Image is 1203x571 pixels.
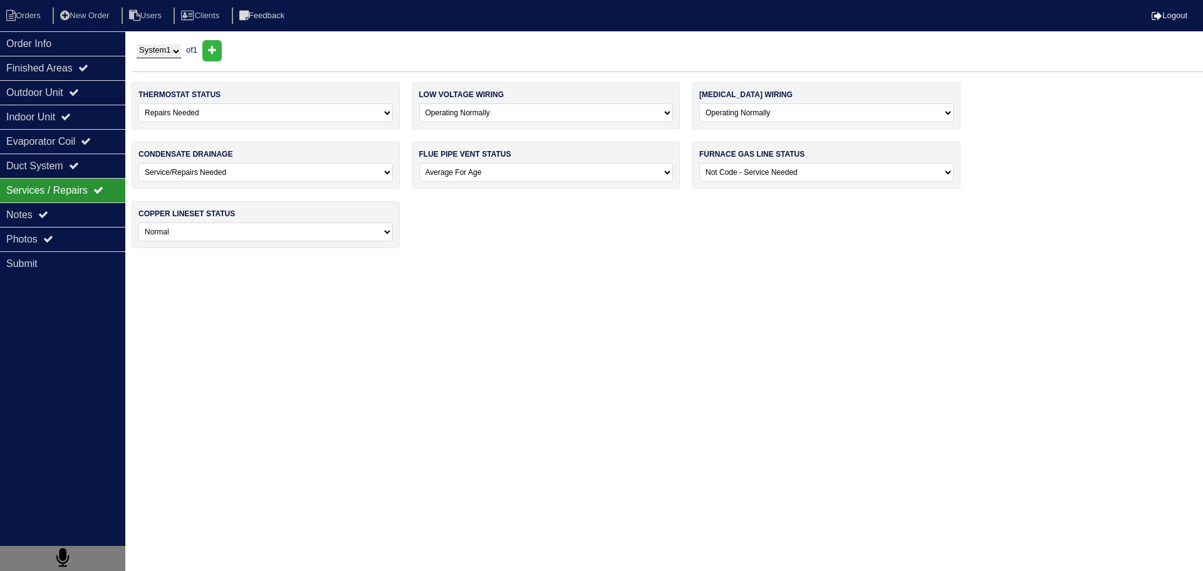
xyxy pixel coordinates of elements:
label: [MEDICAL_DATA] wiring [699,89,793,100]
label: condensate drainage [138,149,232,160]
label: copper lineset status [138,208,235,219]
label: low voltage wiring [419,89,504,100]
a: New Order [53,11,119,20]
li: New Order [53,8,119,24]
label: thermostat status [138,89,221,100]
li: Users [122,8,172,24]
label: flue pipe vent status [419,149,511,160]
a: Logout [1152,11,1187,20]
div: of 1 [132,40,1203,61]
li: Clients [174,8,229,24]
li: Feedback [232,8,294,24]
label: furnace gas line status [699,149,805,160]
a: Clients [174,11,229,20]
a: Users [122,11,172,20]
